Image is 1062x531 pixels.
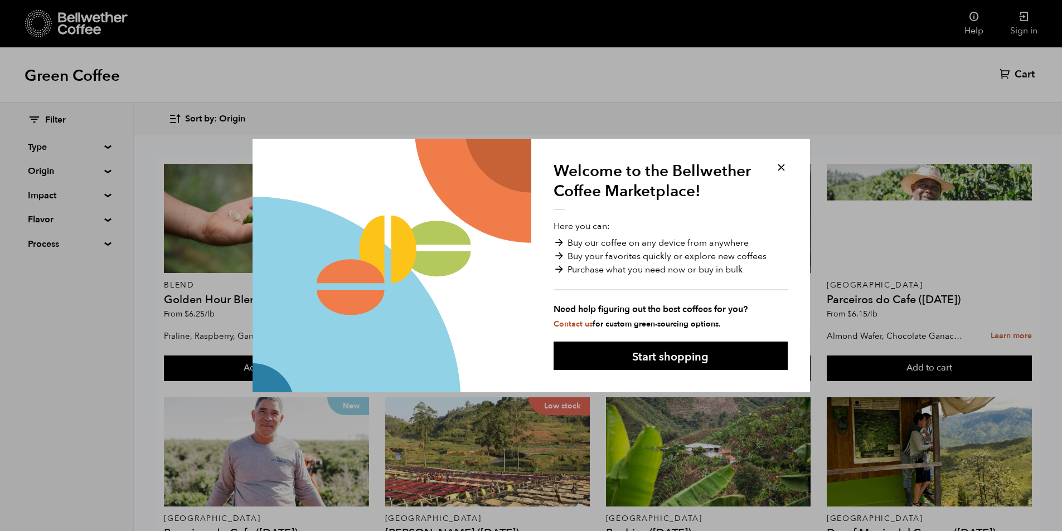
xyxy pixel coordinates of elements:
[554,263,788,276] li: Purchase what you need now or buy in bulk
[554,342,788,370] button: Start shopping
[554,319,593,329] a: Contact us
[554,303,788,316] strong: Need help figuring out the best coffees for you?
[554,220,788,330] p: Here you can:
[554,236,788,250] li: Buy our coffee on any device from anywhere
[554,161,760,210] h1: Welcome to the Bellwether Coffee Marketplace!
[554,250,788,263] li: Buy your favorites quickly or explore new coffees
[554,319,721,329] small: for custom green-sourcing options.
